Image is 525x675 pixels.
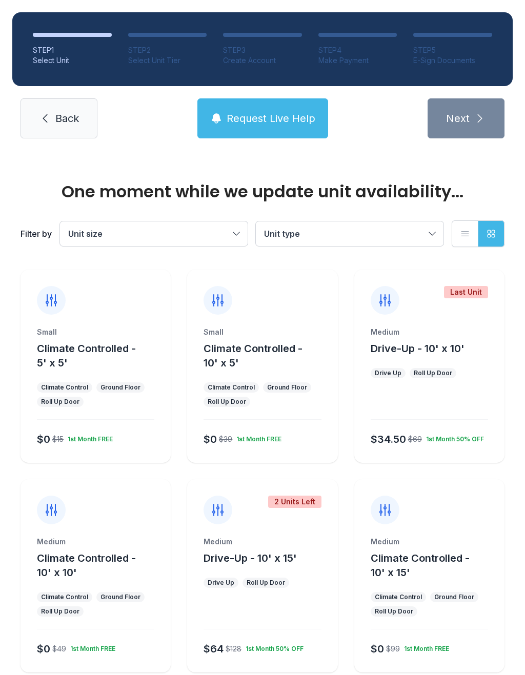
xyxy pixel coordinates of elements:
[55,111,79,126] span: Back
[37,342,136,369] span: Climate Controlled - 5' x 5'
[267,383,307,392] div: Ground Floor
[52,644,66,654] div: $49
[33,55,112,66] div: Select Unit
[371,537,488,547] div: Medium
[41,398,79,406] div: Roll Up Door
[264,229,300,239] span: Unit type
[204,342,302,369] span: Climate Controlled - 10' x 5'
[37,432,50,446] div: $0
[21,228,52,240] div: Filter by
[33,45,112,55] div: STEP 1
[37,327,154,337] div: Small
[37,642,50,656] div: $0
[226,644,241,654] div: $128
[446,111,470,126] span: Next
[268,496,321,508] div: 2 Units Left
[256,221,443,246] button: Unit type
[371,341,465,356] button: Drive-Up - 10' x 10'
[241,641,304,653] div: 1st Month 50% OFF
[204,552,297,564] span: Drive-Up - 10' x 15'
[318,55,397,66] div: Make Payment
[232,431,281,443] div: 1st Month FREE
[128,45,207,55] div: STEP 2
[41,383,88,392] div: Climate Control
[400,641,449,653] div: 1st Month FREE
[100,593,140,601] div: Ground Floor
[41,593,88,601] div: Climate Control
[375,369,401,377] div: Drive Up
[21,183,504,200] div: One moment while we update unit availability...
[444,286,488,298] div: Last Unit
[66,641,115,653] div: 1st Month FREE
[422,431,484,443] div: 1st Month 50% OFF
[413,55,492,66] div: E-Sign Documents
[375,593,422,601] div: Climate Control
[208,579,234,587] div: Drive Up
[204,537,321,547] div: Medium
[52,434,64,444] div: $15
[247,579,285,587] div: Roll Up Door
[371,551,500,580] button: Climate Controlled - 10' x 15'
[204,551,297,565] button: Drive-Up - 10' x 15'
[37,551,167,580] button: Climate Controlled - 10' x 10'
[223,55,302,66] div: Create Account
[60,221,248,246] button: Unit size
[37,552,136,579] span: Climate Controlled - 10' x 10'
[204,327,321,337] div: Small
[37,537,154,547] div: Medium
[371,552,470,579] span: Climate Controlled - 10' x 15'
[208,383,255,392] div: Climate Control
[434,593,474,601] div: Ground Floor
[100,383,140,392] div: Ground Floor
[204,642,224,656] div: $64
[371,342,465,355] span: Drive-Up - 10' x 10'
[227,111,315,126] span: Request Live Help
[414,369,452,377] div: Roll Up Door
[64,431,113,443] div: 1st Month FREE
[371,642,384,656] div: $0
[408,434,422,444] div: $69
[318,45,397,55] div: STEP 4
[208,398,246,406] div: Roll Up Door
[128,55,207,66] div: Select Unit Tier
[68,229,103,239] span: Unit size
[413,45,492,55] div: STEP 5
[375,607,413,616] div: Roll Up Door
[371,327,488,337] div: Medium
[371,432,406,446] div: $34.50
[204,432,217,446] div: $0
[204,341,333,370] button: Climate Controlled - 10' x 5'
[219,434,232,444] div: $39
[223,45,302,55] div: STEP 3
[386,644,400,654] div: $99
[41,607,79,616] div: Roll Up Door
[37,341,167,370] button: Climate Controlled - 5' x 5'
